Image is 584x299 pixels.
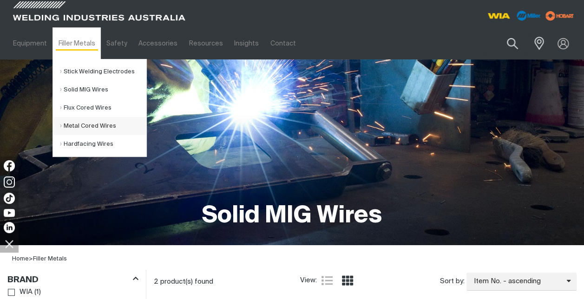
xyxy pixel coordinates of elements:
h1: Solid MIG Wires [202,201,382,231]
a: List view [322,275,333,286]
img: TikTok [4,193,15,204]
span: ( 1 ) [34,287,41,298]
a: Hardfacing Wires [60,135,146,153]
span: View: [300,275,317,286]
img: hide socials [1,236,17,252]
a: Filler Metals [52,27,100,59]
ul: Filler Metals Submenu [52,59,147,157]
a: Safety [101,27,133,59]
a: Flux Cored Wires [60,99,146,117]
a: WIA [8,286,33,299]
input: Product name or item number... [485,32,528,54]
section: Product list controls [154,270,577,293]
a: Resources [184,27,229,59]
a: Insights [229,27,264,59]
ul: Brand [8,286,138,299]
span: product(s) found [160,278,213,285]
img: LinkedIn [4,222,15,233]
img: Facebook [4,160,15,171]
a: Solid MIG Wires [60,81,146,99]
img: miller [543,9,577,23]
a: Home [12,256,29,262]
button: Search products [497,32,528,54]
a: Accessories [133,27,183,59]
span: > [29,256,33,262]
a: Contact [264,27,301,59]
nav: Main [7,27,434,59]
img: Instagram [4,176,15,188]
span: WIA [20,287,33,298]
div: Brand [7,273,138,286]
aside: Filters [7,270,138,299]
span: Item No. - ascending [466,276,566,287]
h3: Brand [7,275,39,286]
div: 2 [154,277,300,286]
img: YouTube [4,209,15,217]
a: Equipment [7,27,52,59]
a: Stick Welding Electrodes [60,63,146,81]
a: Metal Cored Wires [60,117,146,135]
a: Filler Metals [33,256,67,262]
span: Sort by: [440,276,464,287]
